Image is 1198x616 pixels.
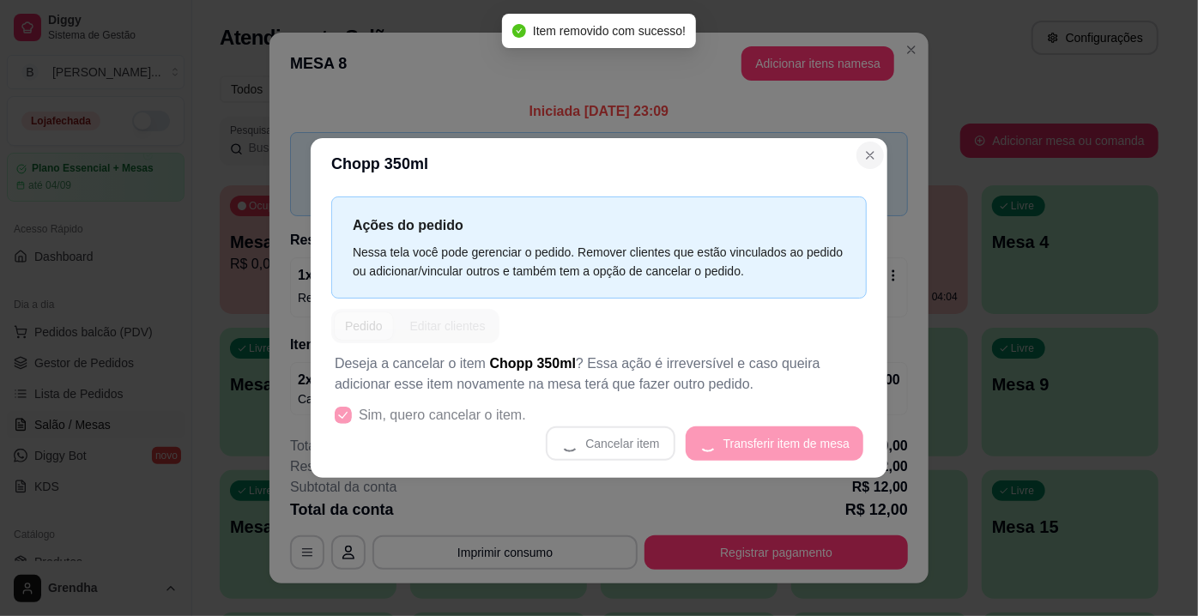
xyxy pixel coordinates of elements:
div: Nessa tela você pode gerenciar o pedido. Remover clientes que estão vinculados ao pedido ou adici... [353,243,845,281]
span: Chopp 350ml [490,356,576,371]
button: Close [856,142,884,169]
p: Deseja a cancelar o item ? Essa ação é irreversível e caso queira adicionar esse item novamente n... [335,353,863,395]
p: Ações do pedido [353,214,845,236]
header: Chopp 350ml [311,138,887,190]
span: check-circle [512,24,526,38]
span: Item removido com sucesso! [533,24,686,38]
